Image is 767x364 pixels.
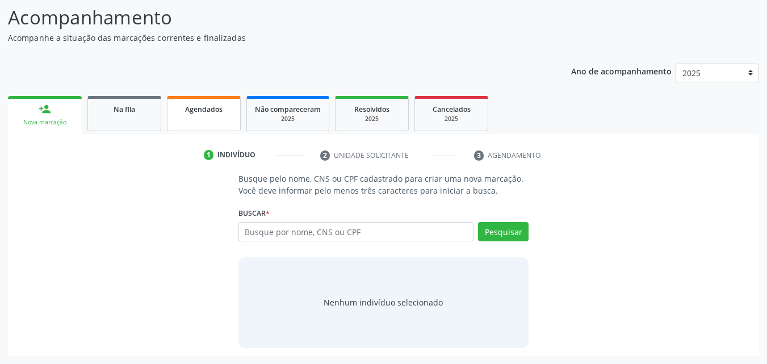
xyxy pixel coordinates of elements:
[185,104,223,114] span: Agendados
[16,118,74,127] div: Nova marcação
[114,104,135,114] span: Na fila
[204,150,214,160] div: 1
[238,222,475,241] input: Busque por nome, CNS ou CPF
[354,104,389,114] span: Resolvidos
[478,222,529,241] button: Pesquisar
[255,104,321,114] span: Não compareceram
[238,204,270,222] label: Buscar
[255,115,321,123] div: 2025
[433,104,471,114] span: Cancelados
[343,115,400,123] div: 2025
[8,32,534,44] p: Acompanhe a situação das marcações correntes e finalizadas
[39,103,51,115] div: person_add
[8,3,534,32] p: Acompanhamento
[324,296,443,308] div: Nenhum indivíduo selecionado
[571,64,672,78] p: Ano de acompanhamento
[217,150,255,160] div: Indivíduo
[423,115,480,123] div: 2025
[238,173,529,196] p: Busque pelo nome, CNS ou CPF cadastrado para criar uma nova marcação. Você deve informar pelo men...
